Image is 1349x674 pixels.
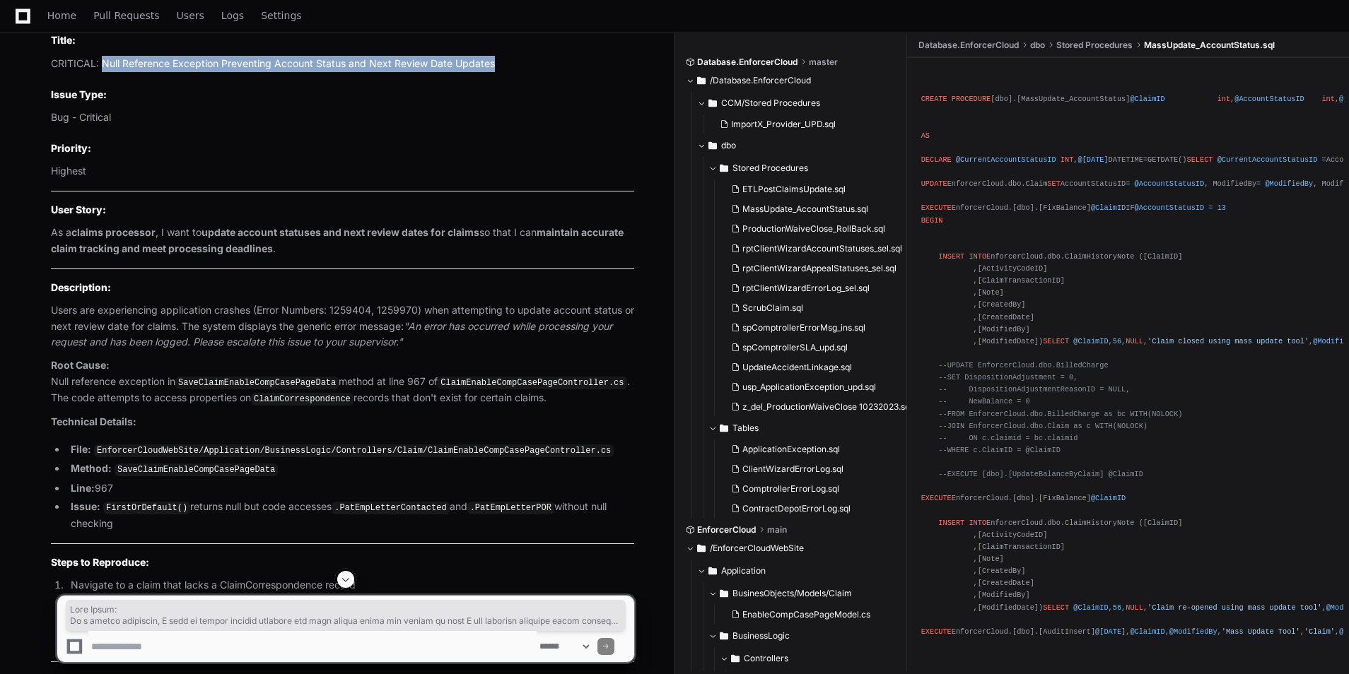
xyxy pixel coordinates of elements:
[742,223,885,235] span: ProductionWaiveClose_RollBack.sql
[742,283,870,294] span: rptClientWizardErrorLog_sel.sql
[742,382,876,393] span: usp_ApplicationException_upd.sql
[697,72,706,89] svg: Directory
[51,203,106,215] strong: User Story:
[1073,337,1108,345] span: @ClaimID
[1321,95,1334,103] span: int
[467,502,554,514] code: .PatEmpLetterPOR
[51,359,110,371] strong: Root Cause:
[94,444,614,457] code: EnforcerCloudWebSite/Application/BusinessLogic/Controllers/Claim/ClaimEnableCompCasePageControlle...
[725,259,912,278] button: rptClientWizardAppealStatuses_sel.sql
[332,502,449,514] code: .PatEmpLetterContacted
[938,519,986,527] span: INSERT INTO
[742,483,839,495] span: ComptrollerErrorLog.sql
[261,11,301,20] span: Settings
[725,219,912,239] button: ProductionWaiveClose_RollBack.sql
[710,543,804,554] span: /EnforcerCloudWebSite
[697,560,908,582] button: Application
[921,69,1335,650] div: [dbo].[MassUpdate_AccountStatus] , , , DATETIME GETDATE() AccountStatusID EnforcerCloud.dbo.Claim...
[1144,40,1275,51] span: MassUpdate_AccountStatus.sql
[921,131,930,140] span: AS
[921,95,947,103] span: CREATE
[742,302,803,314] span: ScrubClaim.sql
[938,397,1029,406] span: -- NewBalance = 0
[51,163,634,179] p: Highest
[697,524,756,536] span: EnforcerCloud
[921,155,952,164] span: DECLARE
[1091,494,1126,502] span: @ClaimID
[1256,179,1261,188] span: =
[1047,179,1060,188] span: SET
[71,462,112,474] strong: Method:
[725,278,912,298] button: rptClientWizardErrorLog_sel.sql
[732,422,759,434] span: Tables
[251,393,354,406] code: ClaimCorrespondence
[725,377,912,397] button: usp_ApplicationException_upd.sql
[51,415,136,427] strong: Technical Details:
[938,422,1147,430] span: --JOIN EnforcerCloud.dbo.Claim as c WITH(NOLOCK)
[1030,40,1045,51] span: dbo
[720,160,728,177] svg: Directory
[938,361,1108,369] span: --UPDATE EnforcerCloud.dbo.BilledCharge
[66,480,634,497] li: 967
[103,502,190,514] code: FirstOrDefault()
[809,57,838,68] span: master
[51,110,634,126] p: Bug - Critical
[956,155,1056,164] span: @CurrentAccountStatusID
[70,604,621,627] span: Lore Ipsum: Do s ametco adipiscin, E sedd ei tempor incidid utlabore etd magn aliqua enima min ve...
[725,298,912,318] button: ScrubClaim.sql
[93,11,159,20] span: Pull Requests
[51,56,634,72] p: CRITICAL: Null Reference Exception Preventing Account Status and Next Review Date Updates
[1147,337,1309,345] span: 'Claim closed using mass update tool'
[438,377,626,389] code: ClaimEnableCompCasePageController.cs
[71,443,91,455] strong: File:
[742,203,868,215] span: MassUpdate_AccountStatus.sql
[742,463,843,475] span: ClientWizardErrorLog.sql
[1078,155,1108,164] span: @[DATE]
[725,239,912,259] button: rptClientWizardAccountStatuses_sel.sql
[742,444,840,455] span: ApplicationException.sql
[1208,203,1213,212] span: =
[51,281,111,293] strong: Description:
[1217,95,1230,103] span: int
[918,40,1019,51] span: Database.EnforcerCloud
[51,142,91,154] strong: Priority:
[725,318,912,338] button: spComptrollerErrorMsg_ins.sql
[708,417,919,439] button: Tables
[1061,155,1073,164] span: INT
[725,199,912,219] button: MassUpdate_AccountStatus.sql
[742,184,846,195] span: ETLPostClaimsUpdate.sql
[177,11,204,20] span: Users
[686,69,897,92] button: /Database.EnforcerCloud
[51,88,107,100] strong: Issue Type:
[708,562,717,579] svg: Directory
[742,401,912,413] span: z_del_ProductionWaiveClose 10232023.sql
[938,470,1143,478] span: --EXECUTE [dbo].[UpdateBalanceByClaim] @ClaimID
[938,446,1061,454] span: --WHERE c.ClaimID = @ClaimID
[714,114,899,134] button: ImportX_Provider_UPD.sql
[686,537,897,560] button: /EnforcerCloudWebSite
[1265,179,1313,188] span: @ModifiedBy
[921,179,947,188] span: UPDATE
[708,137,717,154] svg: Directory
[725,439,911,459] button: ApplicationException.sql
[725,357,912,377] button: UpdateAccidentLinkage.sql
[732,162,808,174] span: Stored Procedures
[697,92,908,114] button: CCM/Stored Procedures
[51,34,76,46] strong: Title:
[51,302,634,350] p: Users are experiencing application crashes (Error Numbers: 1259404, 1259970) when attempting to u...
[1135,203,1205,212] span: @AccountStatusID
[710,75,811,86] span: /Database.EnforcerCloud
[221,11,244,20] span: Logs
[1043,337,1069,345] span: SELECT
[742,503,851,514] span: ContractDepotErrorLog.sql
[720,420,728,437] svg: Directory
[1091,203,1126,212] span: @ClaimID
[1126,179,1130,188] span: =
[1130,95,1164,103] span: @ClaimID
[725,499,911,519] button: ContractDepotErrorLog.sql
[697,134,908,157] button: dbo
[66,499,634,531] li: returns null but code accesses and without null checking
[767,524,787,536] span: main
[721,565,766,577] span: Application
[721,97,820,109] span: CCM/Stored Procedures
